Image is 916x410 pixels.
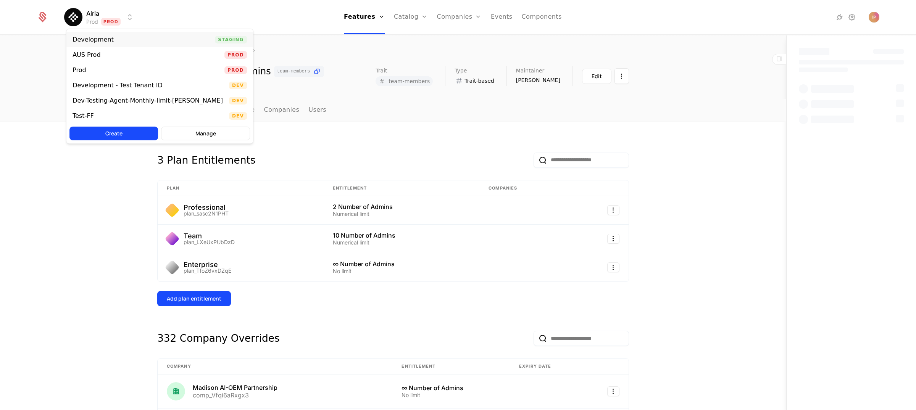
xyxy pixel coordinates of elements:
[73,37,114,43] div: Development
[69,127,158,140] button: Create
[73,52,100,58] div: AUS Prod
[73,113,94,119] div: Test-FF
[66,29,253,144] div: Select environment
[229,97,247,105] span: Dev
[73,98,223,104] div: Dev-Testing-Agent-Monthly-limit-[PERSON_NAME]
[224,51,247,59] span: Prod
[229,82,247,89] span: Dev
[73,67,86,73] div: Prod
[215,36,247,43] span: Staging
[229,112,247,120] span: Dev
[161,127,250,140] button: Manage
[73,82,163,88] div: Development - Test Tenant ID
[224,66,247,74] span: Prod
